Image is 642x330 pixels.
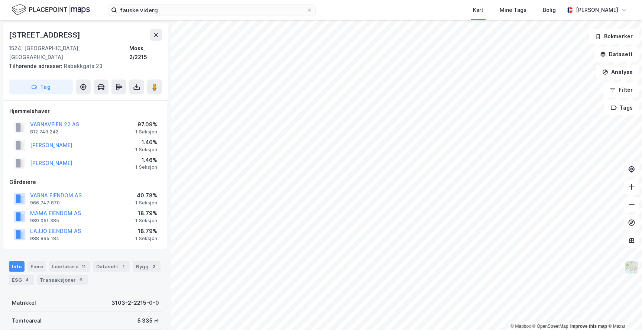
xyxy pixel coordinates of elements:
div: 1 [120,263,127,270]
div: Info [9,261,25,272]
input: Søk på adresse, matrikkel, gårdeiere, leietakere eller personer [117,4,307,16]
div: 5 335 ㎡ [137,316,159,325]
button: Tags [604,100,639,115]
div: Bolig [543,6,556,14]
div: 11 [80,263,87,270]
span: Tilhørende adresser: [9,63,64,69]
a: OpenStreetMap [532,324,568,329]
div: Rabekkgata 23 [9,62,156,71]
div: 1 Seksjon [135,164,157,170]
div: Kart [473,6,483,14]
div: Bygg [133,261,160,272]
div: ESG [9,275,34,285]
div: 989 051 385 [30,218,59,224]
div: 18.79% [135,227,157,236]
div: 1.46% [135,138,157,147]
div: 6 [77,276,85,284]
div: 1 Seksjon [135,147,157,153]
div: Hjemmelshaver [9,107,162,116]
div: 1 Seksjon [135,129,157,135]
button: Analyse [596,65,639,80]
iframe: Chat Widget [605,294,642,330]
div: 40.78% [135,191,157,200]
div: 2 [150,263,158,270]
div: Matrikkel [12,298,36,307]
div: 1.46% [135,156,157,165]
div: 1524, [GEOGRAPHIC_DATA], [GEOGRAPHIC_DATA] [9,44,129,62]
div: Kontrollprogram for chat [605,294,642,330]
div: Tomteareal [12,316,42,325]
div: [PERSON_NAME] [576,6,618,14]
div: Transaksjoner [37,275,88,285]
div: Eiere [27,261,46,272]
a: Mapbox [510,324,531,329]
div: 988 865 184 [30,236,59,242]
button: Bokmerker [589,29,639,44]
a: Improve this map [570,324,607,329]
img: Z [625,260,639,274]
img: logo.f888ab2527a4732fd821a326f86c7f29.svg [12,3,90,16]
div: 4 [23,276,31,284]
div: 18.79% [135,209,157,218]
div: 97.09% [135,120,157,129]
div: Gårdeiere [9,178,162,187]
div: 1 Seksjon [135,218,157,224]
div: Datasett [93,261,130,272]
div: Moss, 2/2215 [129,44,162,62]
button: Tag [9,80,73,94]
div: Leietakere [49,261,90,272]
div: [STREET_ADDRESS] [9,29,82,41]
div: 812 749 242 [30,129,58,135]
div: Mine Tags [500,6,526,14]
div: 1 Seksjon [135,236,157,242]
button: Filter [603,82,639,97]
button: Datasett [594,47,639,62]
div: 3103-2-2215-0-0 [111,298,159,307]
div: 1 Seksjon [135,200,157,206]
div: 966 747 870 [30,200,60,206]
